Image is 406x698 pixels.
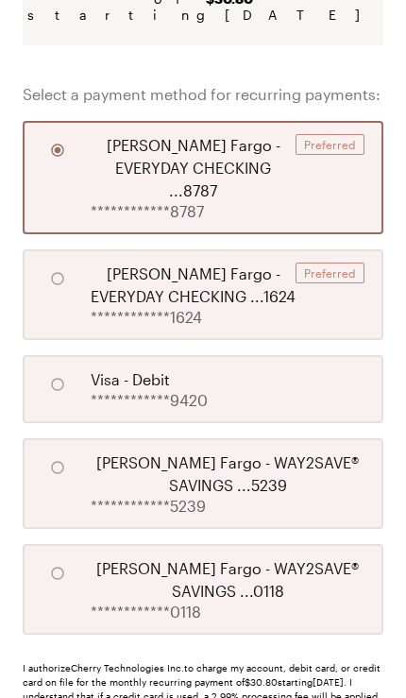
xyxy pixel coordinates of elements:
span: [PERSON_NAME] Fargo - WAY2SAVE® SAVINGS ...0118 [91,557,364,603]
span: Select a payment method for recurring payments: [23,83,383,106]
div: Preferred [296,134,364,155]
span: starting [DATE] [27,7,379,23]
span: visa - debit [91,368,170,391]
span: [PERSON_NAME] Fargo - EVERYDAY CHECKING ...8787 [91,134,296,202]
div: Preferred [296,263,364,283]
span: [PERSON_NAME] Fargo - EVERYDAY CHECKING ...1624 [91,263,296,308]
span: [PERSON_NAME] Fargo - WAY2SAVE® SAVINGS ...5239 [91,451,364,497]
